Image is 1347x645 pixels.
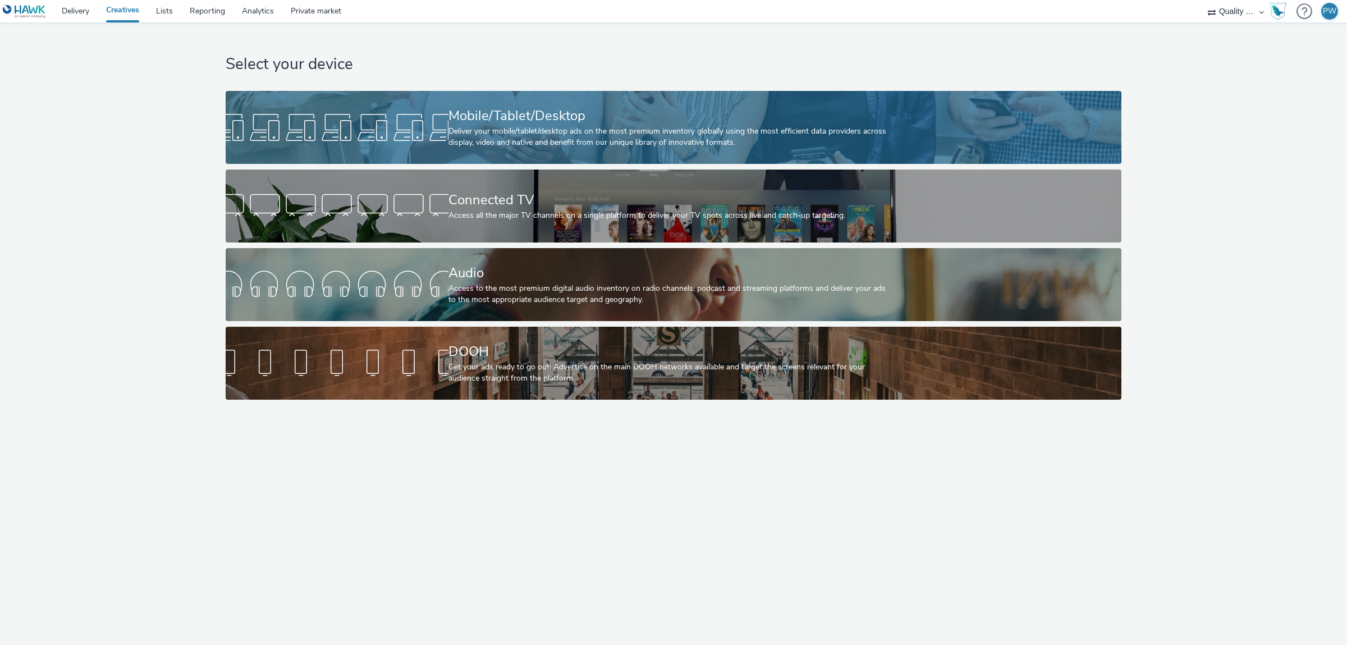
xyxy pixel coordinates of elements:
[226,248,1121,321] a: AudioAccess to the most premium digital audio inventory on radio channels, podcast and streaming ...
[226,170,1121,243] a: Connected TVAccess all the major TV channels on a single platform to deliver your TV spots across...
[448,283,894,306] div: Access to the most premium digital audio inventory on radio channels, podcast and streaming platf...
[448,342,894,362] div: DOOH
[448,210,894,221] div: Access all the major TV channels on a single platform to deliver your TV spots across live and ca...
[448,362,894,385] div: Get your ads ready to go out! Advertise on the main DOOH networks available and target the screen...
[448,263,894,283] div: Audio
[1270,2,1291,20] a: Hawk Academy
[226,54,1121,75] h1: Select your device
[1323,3,1336,20] div: PW
[226,327,1121,400] a: DOOHGet your ads ready to go out! Advertise on the main DOOH networks available and target the sc...
[226,91,1121,164] a: Mobile/Tablet/DesktopDeliver your mobile/tablet/desktop ads on the most premium inventory globall...
[3,4,46,19] img: undefined Logo
[448,126,894,149] div: Deliver your mobile/tablet/desktop ads on the most premium inventory globally using the most effi...
[448,106,894,126] div: Mobile/Tablet/Desktop
[448,190,894,210] div: Connected TV
[1270,2,1286,20] img: Hawk Academy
